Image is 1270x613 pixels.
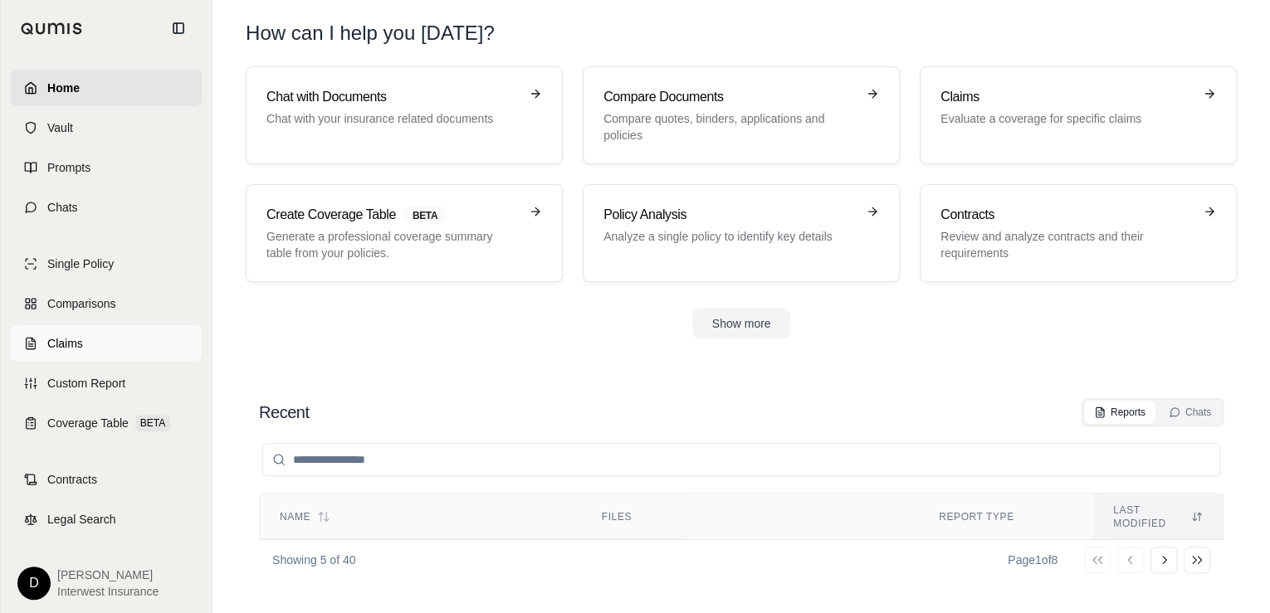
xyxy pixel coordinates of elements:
[603,87,856,107] h3: Compare Documents
[582,494,919,541] th: Files
[11,109,202,146] a: Vault
[266,110,519,127] p: Chat with your insurance related documents
[583,184,900,282] a: Policy AnalysisAnalyze a single policy to identify key details
[21,22,83,35] img: Qumis Logo
[583,66,900,164] a: Compare DocumentsCompare quotes, binders, applications and policies
[11,285,202,322] a: Comparisons
[57,583,159,600] span: Interwest Insurance
[11,405,202,441] a: Coverage TableBETA
[135,415,170,431] span: BETA
[940,87,1193,107] h3: Claims
[57,567,159,583] span: [PERSON_NAME]
[940,110,1193,127] p: Evaluate a coverage for specific claims
[11,189,202,226] a: Chats
[940,228,1193,261] p: Review and analyze contracts and their requirements
[692,309,791,338] button: Show more
[920,66,1237,164] a: ClaimsEvaluate a coverage for specific claims
[1159,401,1221,424] button: Chats
[266,228,519,261] p: Generate a professional coverage summary table from your policies.
[266,205,519,225] h3: Create Coverage Table
[259,401,309,424] h2: Recent
[1008,552,1058,568] div: Page 1 of 8
[11,501,202,538] a: Legal Search
[47,375,125,392] span: Custom Report
[603,205,856,225] h3: Policy Analysis
[603,110,856,144] p: Compare quotes, binders, applications and policies
[11,365,202,401] a: Custom Report
[246,66,563,164] a: Chat with DocumentsChat with your insurance related documents
[47,119,73,136] span: Vault
[47,255,114,272] span: Single Policy
[246,184,563,282] a: Create Coverage TableBETAGenerate a professional coverage summary table from your policies.
[47,471,97,488] span: Contracts
[47,295,115,312] span: Comparisons
[1113,504,1203,530] div: Last modified
[11,325,202,362] a: Claims
[1169,406,1211,419] div: Chats
[266,87,519,107] h3: Chat with Documents
[403,207,447,225] span: BETA
[165,15,192,41] button: Collapse sidebar
[47,335,83,352] span: Claims
[47,199,78,216] span: Chats
[920,184,1237,282] a: ContractsReview and analyze contracts and their requirements
[11,461,202,498] a: Contracts
[47,80,80,96] span: Home
[919,494,1093,541] th: Report Type
[11,149,202,186] a: Prompts
[1094,406,1145,419] div: Reports
[280,510,562,523] div: Name
[47,159,90,176] span: Prompts
[11,70,202,106] a: Home
[272,552,355,568] p: Showing 5 of 40
[47,511,116,528] span: Legal Search
[47,415,129,431] span: Coverage Table
[11,246,202,282] a: Single Policy
[17,567,51,600] div: D
[1084,401,1155,424] button: Reports
[603,228,856,245] p: Analyze a single policy to identify key details
[940,205,1193,225] h3: Contracts
[246,20,495,46] h1: How can I help you [DATE]?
